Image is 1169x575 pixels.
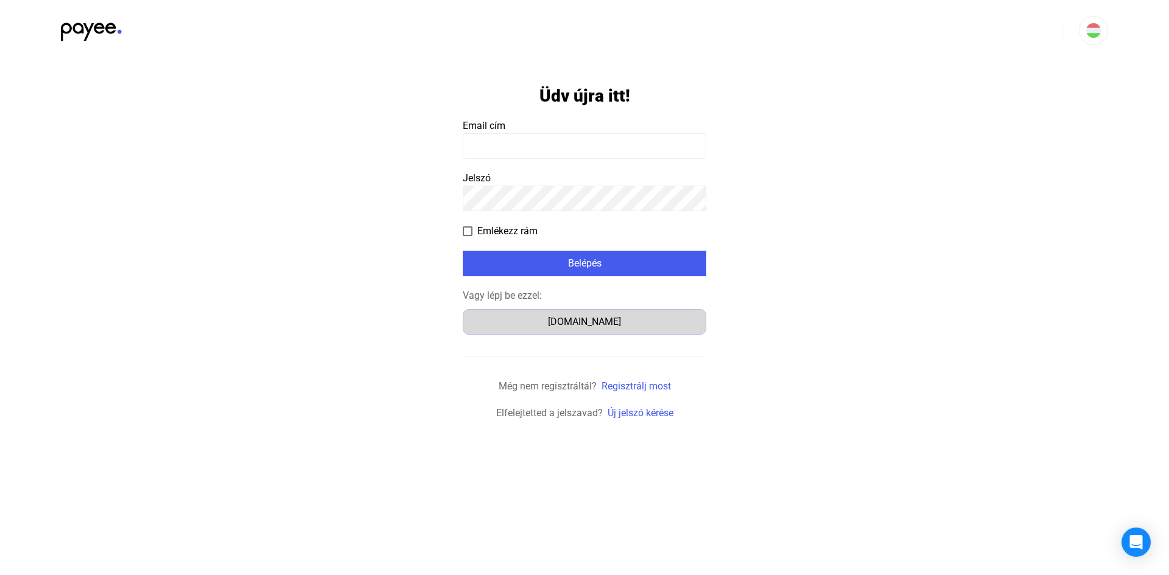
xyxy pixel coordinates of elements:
span: Emlékezz rám [477,224,538,239]
a: [DOMAIN_NAME] [463,316,706,327]
a: Regisztrálj most [602,380,671,392]
button: Belépés [463,251,706,276]
button: HU [1079,16,1108,45]
div: Vagy lépj be ezzel: [463,288,706,303]
span: Email cím [463,120,505,131]
span: Még nem regisztráltál? [499,380,597,392]
button: [DOMAIN_NAME] [463,309,706,335]
div: Belépés [466,256,703,271]
img: HU [1086,23,1101,38]
img: black-payee-blue-dot.svg [61,16,122,41]
h1: Üdv újra itt! [539,85,630,106]
div: [DOMAIN_NAME] [467,315,702,329]
span: Jelszó [463,172,491,184]
a: Új jelszó kérése [608,407,673,419]
div: Open Intercom Messenger [1122,528,1151,557]
span: Elfelejtetted a jelszavad? [496,407,603,419]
